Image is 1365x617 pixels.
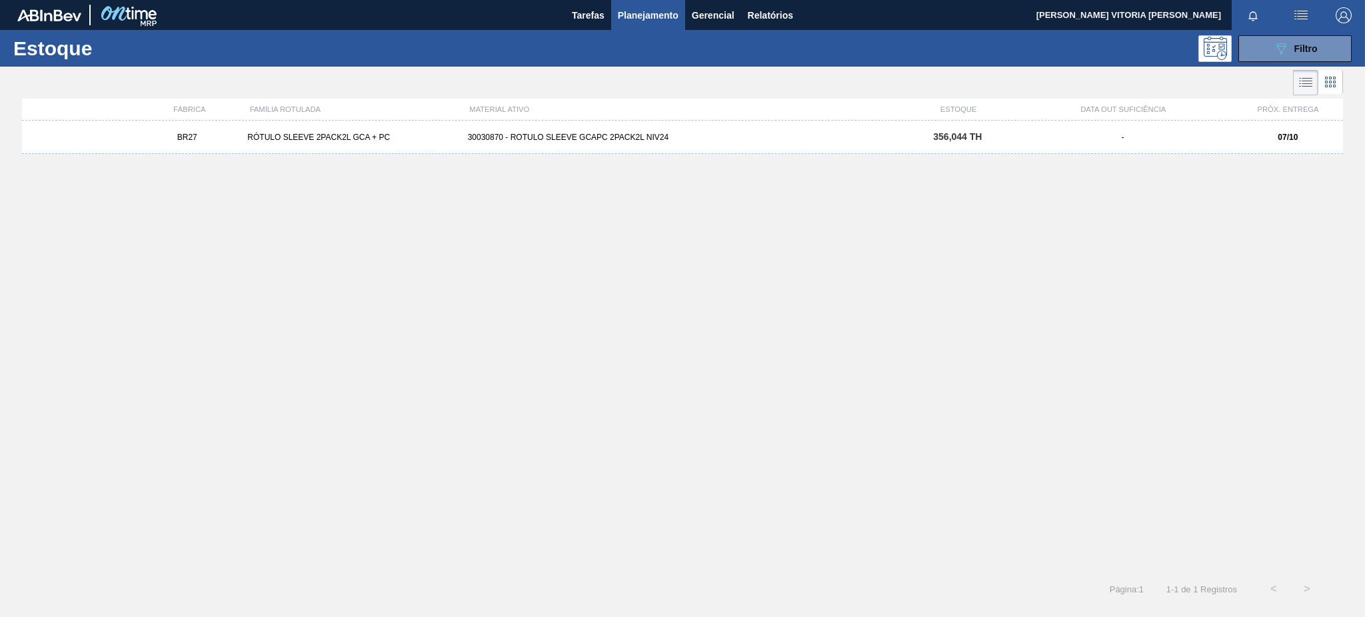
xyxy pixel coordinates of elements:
[1232,6,1274,25] button: Notificações
[242,133,462,142] div: RÓTULO SLEEVE 2PACK2L GCA + PC
[1233,105,1343,113] div: PRÓX. ENTREGA
[177,133,197,142] span: BR27
[13,41,215,56] h1: Estoque
[1164,584,1237,594] span: 1 - 1 de 1 Registros
[135,105,245,113] div: FÁBRICA
[933,131,982,142] span: 356,044 TH
[692,7,734,23] span: Gerencial
[1278,133,1298,142] strong: 07/10
[1318,70,1343,95] div: Visão em Cards
[1110,584,1144,594] span: Página : 1
[572,7,605,23] span: Tarefas
[1013,105,1233,113] div: DATA OUT SUFICIÊNCIA
[1257,572,1290,606] button: <
[463,133,903,142] div: 30030870 - ROTULO SLEEVE GCAPC 2PACK2L NIV24
[748,7,793,23] span: Relatórios
[1238,35,1352,62] button: Filtro
[1294,43,1318,54] span: Filtro
[904,105,1014,113] div: ESTOQUE
[464,105,903,113] div: MATERIAL ATIVO
[1293,70,1318,95] div: Visão em Lista
[1290,572,1324,606] button: >
[245,105,465,113] div: FAMÍLIA ROTULADA
[618,7,679,23] span: Planejamento
[17,9,81,21] img: TNhmsLtSVTkK8tSr43FrP2fwEKptu5GPRR3wAAAABJRU5ErkJggg==
[1293,7,1309,23] img: userActions
[1336,7,1352,23] img: Logout
[1122,133,1124,142] span: -
[1198,35,1232,62] div: Pogramando: nenhum usuário selecionado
